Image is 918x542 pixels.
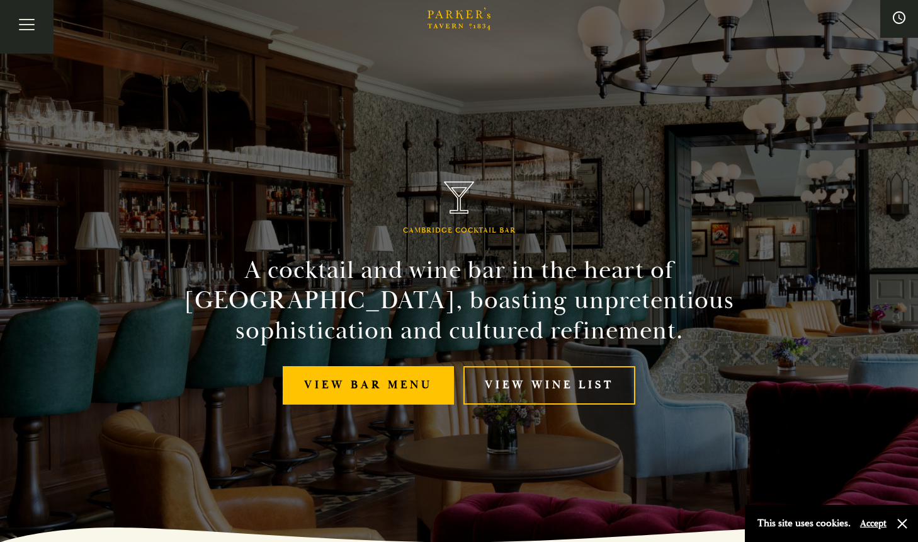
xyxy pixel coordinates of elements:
a: View bar menu [283,366,454,405]
button: Accept [860,517,887,529]
a: View Wine List [463,366,635,405]
h1: Cambridge Cocktail Bar [403,226,516,235]
img: Parker's Tavern Brasserie Cambridge [444,182,474,214]
h2: A cocktail and wine bar in the heart of [GEOGRAPHIC_DATA], boasting unpretentious sophistication ... [172,255,746,346]
p: This site uses cookies. [757,514,851,533]
button: Close and accept [896,517,909,530]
